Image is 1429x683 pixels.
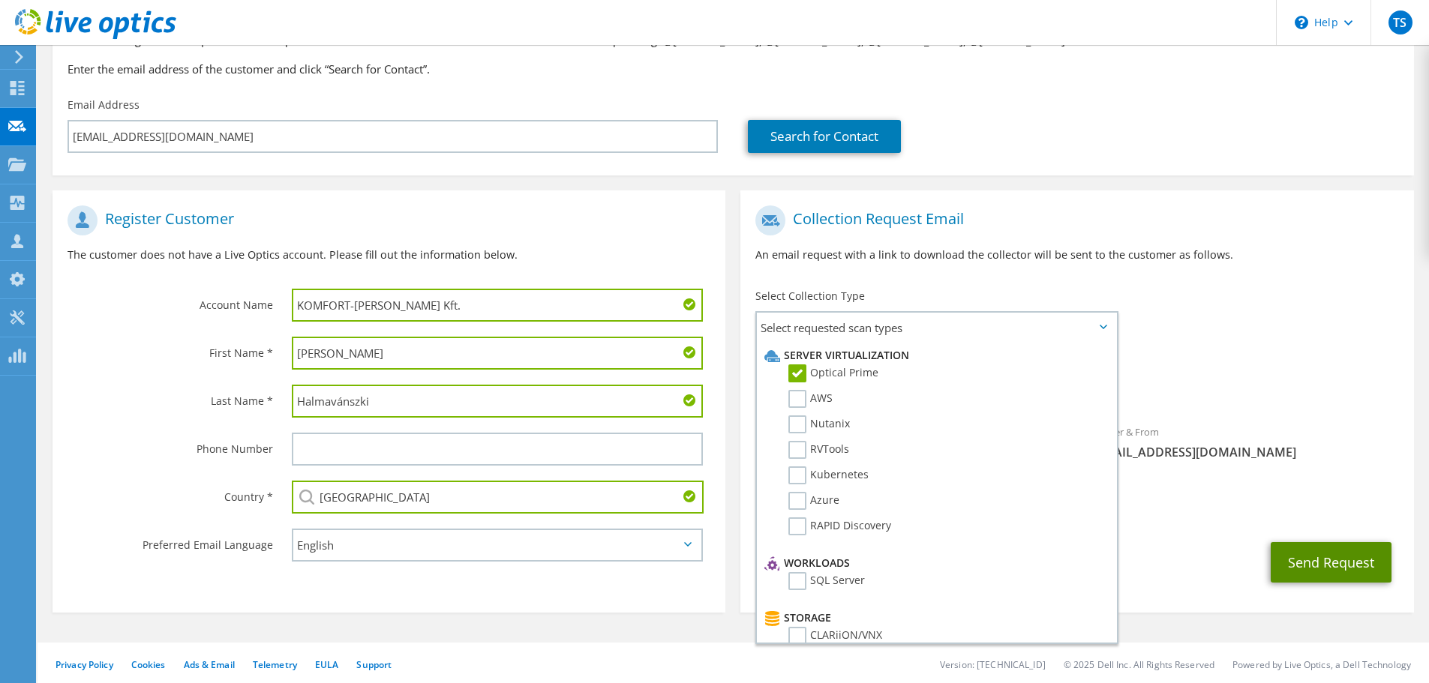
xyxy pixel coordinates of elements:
[757,313,1116,343] span: Select requested scan types
[1271,542,1391,583] button: Send Request
[755,289,865,304] label: Select Collection Type
[315,658,338,671] a: EULA
[1232,658,1411,671] li: Powered by Live Optics, a Dell Technology
[56,658,113,671] a: Privacy Policy
[788,492,839,510] label: Azure
[356,658,392,671] a: Support
[1388,10,1412,34] span: TS
[68,97,140,112] label: Email Address
[761,346,1109,364] li: Server Virtualization
[788,441,849,459] label: RVTools
[740,349,1413,409] div: Requested Collections
[131,658,166,671] a: Cookies
[68,481,273,505] label: Country *
[761,554,1109,572] li: Workloads
[755,205,1391,235] h1: Collection Request Email
[1064,658,1214,671] li: © 2025 Dell Inc. All Rights Reserved
[68,205,703,235] h1: Register Customer
[740,416,1077,468] div: To
[68,385,273,409] label: Last Name *
[788,572,865,590] label: SQL Server
[761,609,1109,627] li: Storage
[253,658,297,671] a: Telemetry
[755,247,1398,263] p: An email request with a link to download the collector will be sent to the customer as follows.
[68,337,273,361] label: First Name *
[68,61,1399,77] h3: Enter the email address of the customer and click “Search for Contact”.
[1092,444,1399,460] span: [EMAIL_ADDRESS][DOMAIN_NAME]
[788,627,882,645] label: CLARiiON/VNX
[748,120,901,153] a: Search for Contact
[788,390,833,408] label: AWS
[940,658,1046,671] li: Version: [TECHNICAL_ID]
[184,658,235,671] a: Ads & Email
[788,364,878,382] label: Optical Prime
[68,433,273,457] label: Phone Number
[788,415,850,433] label: Nutanix
[68,529,273,553] label: Preferred Email Language
[788,466,869,484] label: Kubernetes
[68,289,273,313] label: Account Name
[68,247,710,263] p: The customer does not have a Live Optics account. Please fill out the information below.
[740,475,1413,527] div: CC & Reply To
[1295,16,1308,29] svg: \n
[788,517,891,535] label: RAPID Discovery
[1077,416,1414,468] div: Sender & From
